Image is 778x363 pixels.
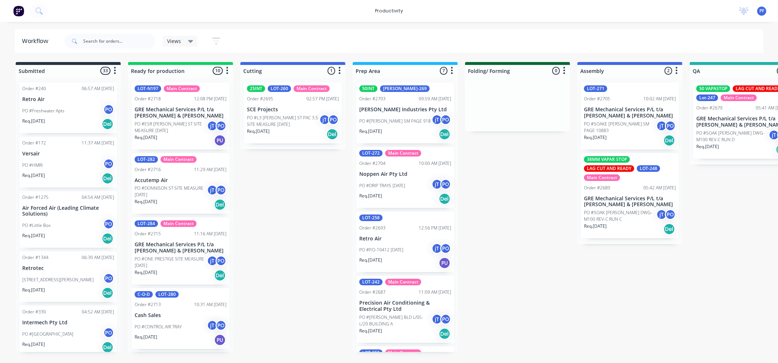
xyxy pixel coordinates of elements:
div: Order #2703 [359,96,386,102]
div: PO [440,179,451,190]
div: jT [431,243,442,254]
div: LOT-284Main ContractOrder #271511:16 AM [DATE]GRE Mechanical Services P/L t/a [PERSON_NAME] & [PE... [132,217,229,285]
p: Req. [DATE] [247,128,270,135]
p: [STREET_ADDRESS][PERSON_NAME] [22,277,94,283]
p: PO #Little Box [22,222,51,229]
div: PO [440,114,451,125]
div: jT [431,114,442,125]
p: Req. [DATE] [584,134,607,141]
p: Req. [DATE] [135,134,157,141]
p: Cash Sales [135,312,227,318]
p: Req. [DATE] [22,118,45,124]
div: 06:30 AM [DATE] [82,254,114,261]
div: Workflow [22,37,52,46]
p: Req. [DATE] [22,232,45,239]
p: PO #[PERSON_NAME] SM PAGE 918 [359,118,431,124]
div: 06:57 AM [DATE] [82,85,114,92]
div: LOT-242 [359,279,383,285]
div: jT [656,209,667,220]
div: Del [102,233,113,244]
div: Del [102,287,113,299]
p: Precision Air Conditioning & Electrical Pty Ltd [359,300,451,312]
div: Order #240 [22,85,46,92]
div: 04:54 AM [DATE] [82,194,114,201]
div: jT [431,179,442,190]
div: productivity [371,5,407,16]
p: Req. [DATE] [22,172,45,179]
p: Req. [DATE] [359,193,382,199]
div: Del [214,270,226,281]
div: Main Contract [385,279,421,285]
div: 11:37 AM [DATE] [82,140,114,146]
div: 11:16 AM [DATE] [194,231,227,237]
p: GRE Mechanical Services P/L t/a [PERSON_NAME] & [PERSON_NAME] [584,196,676,208]
p: [PERSON_NAME] Industries Pty Ltd [359,107,451,113]
div: C-O-D [135,291,153,298]
div: LOT-272Main ContractOrder #270410:00 AM [DATE]Noppen Air Pty LtdPO #DRIP TRAYS [DATE]jTPOReq.[DAT... [356,147,454,208]
div: Order #2718 [135,96,161,102]
div: Order #1344 [22,254,49,261]
div: 25INT [247,85,265,92]
div: 05:42 AM [DATE] [643,185,676,191]
p: Retro Air [359,236,451,242]
div: 04:52 AM [DATE] [82,309,114,315]
div: Del [102,118,113,130]
div: jT [431,314,442,325]
div: LOT-258 [359,215,383,221]
div: Del [102,173,113,184]
div: Main Contract [160,156,197,163]
p: PO #ONE PRESTIGE SITE MEASURE [DATE] [135,256,207,269]
div: Order #2713 [135,301,161,308]
p: GRE Mechanical Services P/L t/a [PERSON_NAME] & [PERSON_NAME] [584,107,676,119]
div: Order #24006:57 AM [DATE]Retro AirPO #Freshwater AptsPOReq.[DATE]Del [19,82,117,133]
div: PO [216,120,227,131]
div: 12:56 PM [DATE] [419,225,451,231]
p: PO #Freshwater Apts [22,108,65,114]
div: Order #2680 [584,185,610,191]
p: Retro Air [22,96,114,103]
div: 10:31 AM [DATE] [194,301,227,308]
p: PO #CONTROL AIR TRAY [135,324,182,330]
div: Main Contract [164,85,200,92]
div: 12:08 PM [DATE] [194,96,227,102]
p: PO #SOAK [PERSON_NAME] DWG-M100 REV-C RUN D [696,130,769,143]
p: Req. [DATE] [135,198,157,205]
div: 50INT [359,85,378,92]
img: Factory [13,5,24,16]
div: Order #127504:54 AM [DATE]Air Forced Air (Leading Climate Solutions)PO #Little BoxPOReq.[DATE]Del [19,191,117,248]
div: PO [328,114,339,125]
div: 10:00 AM [DATE] [419,160,451,167]
p: Accutemp Air [135,177,227,184]
div: Order #2715 [135,231,161,237]
div: LOT-255 [359,350,383,356]
div: PO [103,104,114,115]
div: 11:09 AM [DATE] [419,289,451,296]
div: LOT-248 [637,165,660,172]
div: PU [214,135,226,146]
div: Order #2687 [359,289,386,296]
div: LOT-280 [155,291,179,298]
div: Main Contract [294,85,330,92]
div: 38MM VAPAR STOPLAG CUT AND READYLOT-248Main ContractOrder #268005:42 AM [DATE]GRE Mechanical Serv... [581,153,679,239]
p: Intermech Pty Ltd [22,320,114,326]
div: 38MM VAPAR STOP [584,156,630,163]
div: Main Contract [584,174,620,181]
div: Order #2705 [584,96,610,102]
div: PO [665,209,676,220]
span: PF [759,8,764,14]
div: Main Contract [385,350,421,356]
p: Retrotec [22,265,114,271]
div: PO [440,314,451,325]
div: LOT-284 [135,220,158,227]
p: PO #L3 [PERSON_NAME] ST PAC 3.5 SITE MEASURE [DATE] [247,115,319,128]
p: Req. [DATE] [135,334,157,340]
div: LOT-260 [268,85,291,92]
div: LOT-242Main ContractOrder #268711:09 AM [DATE]Precision Air Conditioning & Electrical Pty LtdPO #... [356,276,454,343]
div: Order #2695 [247,96,273,102]
div: PO [103,158,114,169]
div: jT [319,114,330,125]
div: jT [207,255,218,266]
div: Del [439,328,450,340]
div: Del [663,135,675,146]
p: PO #[PERSON_NAME] BLD L/05-L/20 BUILDING A [359,314,431,327]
